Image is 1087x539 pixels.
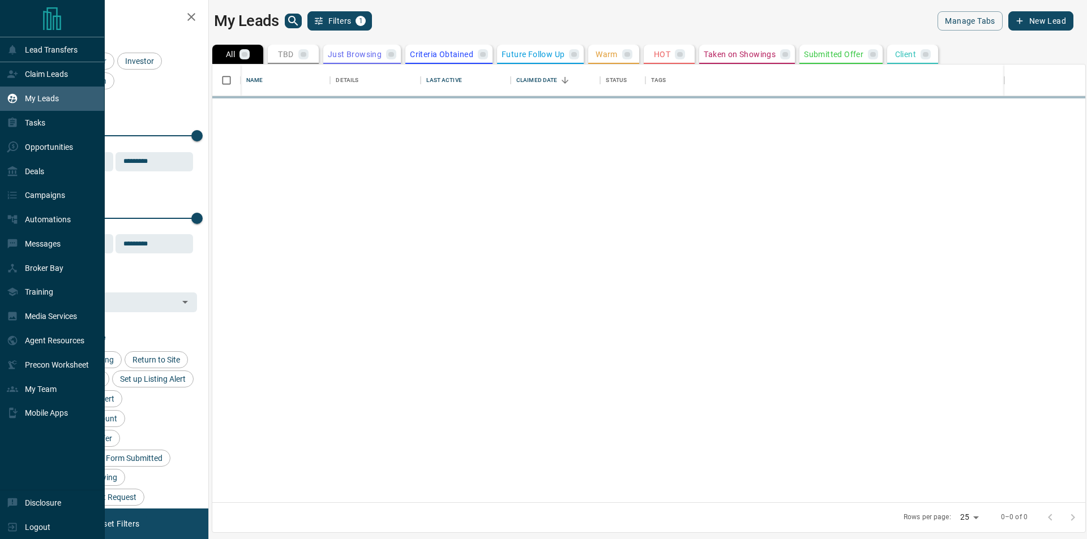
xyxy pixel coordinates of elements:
p: Future Follow Up [502,50,564,58]
button: Manage Tabs [938,11,1002,31]
div: Last Active [421,64,510,96]
p: HOT [654,50,670,58]
div: Name [246,64,263,96]
h2: Filters [36,11,197,25]
div: Tags [651,64,666,96]
div: Details [330,64,421,96]
button: Reset Filters [86,514,147,533]
p: Client [895,50,916,58]
p: All [226,50,235,58]
button: New Lead [1008,11,1073,31]
button: Sort [557,72,573,88]
div: Status [600,64,645,96]
span: Set up Listing Alert [116,374,190,383]
div: Last Active [426,64,461,96]
button: Filters1 [307,11,373,31]
div: Investor [117,53,162,70]
p: Taken on Showings [704,50,776,58]
h1: My Leads [214,12,279,30]
div: Claimed Date [516,64,558,96]
div: Details [336,64,358,96]
span: Investor [121,57,158,66]
p: Criteria Obtained [410,50,473,58]
div: 25 [956,509,983,525]
div: Claimed Date [511,64,600,96]
span: Return to Site [129,355,184,364]
p: 0–0 of 0 [1001,512,1028,522]
div: Name [241,64,330,96]
div: Status [606,64,627,96]
div: Return to Site [125,351,188,368]
span: 1 [357,17,365,25]
p: Submitted Offer [804,50,863,58]
p: Warm [596,50,618,58]
div: Set up Listing Alert [112,370,194,387]
button: search button [285,14,302,28]
p: Just Browsing [328,50,382,58]
p: TBD [278,50,293,58]
div: Tags [645,64,1004,96]
button: Open [177,294,193,310]
p: Rows per page: [904,512,951,522]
